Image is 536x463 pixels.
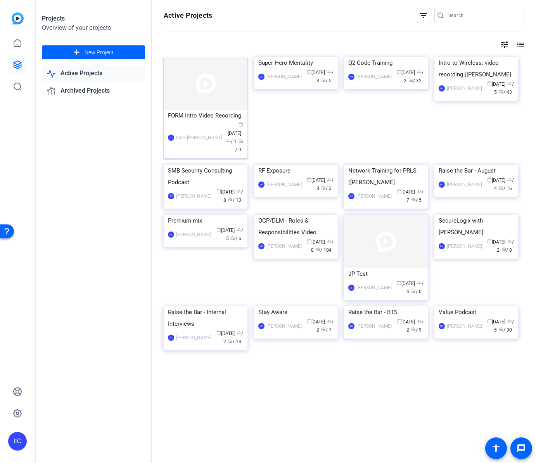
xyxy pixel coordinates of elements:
div: MB [168,231,174,238]
div: MB [258,243,265,249]
div: KR [258,323,265,329]
div: RN [439,243,445,249]
span: [DATE] [307,70,325,75]
span: calendar_today [397,189,401,193]
span: / 8 [316,178,334,191]
div: Projects [42,14,145,23]
div: JP Test [348,268,424,280]
div: IIC [8,432,27,451]
span: radio [411,289,416,293]
span: calendar_today [487,319,492,323]
div: [PERSON_NAME] [266,73,302,81]
span: group [507,81,512,86]
span: calendar_today [487,81,492,86]
span: [DATE] [397,319,415,325]
div: [PERSON_NAME] [447,85,482,92]
span: / 8 [501,247,512,253]
h1: Active Projects [164,11,212,20]
div: IIC [168,135,174,141]
mat-icon: add [72,48,81,57]
span: group [417,280,422,285]
span: [DATE] [397,281,415,286]
span: radio [316,247,320,252]
span: radio [231,235,235,240]
span: / 8 [223,189,243,203]
div: [PERSON_NAME] [266,242,302,250]
span: [DATE] [216,228,235,233]
span: group [417,319,422,323]
div: [PERSON_NAME] [266,322,302,330]
span: radio [228,197,233,202]
mat-icon: tune [500,40,509,49]
mat-icon: list [515,40,524,49]
div: Overview of your projects [42,23,145,33]
span: group [417,189,422,193]
span: radio [499,185,503,190]
div: Network Training for PRLS ([PERSON_NAME] [348,165,424,188]
span: / 14 [228,339,241,344]
div: Raise the Bar - BTS [348,306,424,318]
div: MB [348,193,354,199]
span: radio [239,138,243,143]
div: Raise the Bar - August [439,165,514,176]
span: / 6 [231,236,241,241]
div: MB [439,323,445,329]
input: Search [448,11,518,20]
span: group [417,69,422,74]
div: [PERSON_NAME] [356,284,392,292]
div: [PERSON_NAME] [356,73,392,81]
span: / 3 [321,186,332,191]
div: [PERSON_NAME] [176,334,211,342]
span: calendar_today [307,239,311,244]
span: / 1 [226,139,237,144]
span: / 16 [499,186,512,191]
span: / 13 [228,197,241,203]
span: radio [228,339,233,343]
span: group [327,239,332,244]
div: [PERSON_NAME] [356,322,392,330]
span: radio [499,89,503,94]
span: / 4 [406,281,424,294]
div: KR [348,323,354,329]
span: group [327,319,332,323]
a: Archived Projects [42,83,145,99]
span: / 104 [316,247,332,253]
div: [PERSON_NAME] [266,181,302,188]
span: / 0 [235,139,243,152]
span: [DATE] [487,81,505,87]
a: Active Projects [42,66,145,81]
span: [DATE] [487,178,505,183]
span: group [507,177,512,182]
div: KR [168,335,174,341]
span: / 5 [321,78,332,83]
span: group [226,138,231,143]
div: SecureLogix with [PERSON_NAME] [439,215,514,238]
span: [DATE] [307,239,325,245]
span: calendar_today [216,189,221,193]
span: radio [321,327,326,332]
div: MB [348,74,354,80]
span: radio [501,247,506,252]
div: Value Podcast [439,306,514,318]
div: Insel [PERSON_NAME] [176,134,222,142]
span: radio [321,78,326,82]
div: JC [258,74,265,80]
div: Super Hero Mentality [258,57,334,69]
div: [PERSON_NAME] [447,322,482,330]
div: [PERSON_NAME] [356,192,392,200]
div: [PERSON_NAME] [447,181,482,188]
span: group [327,177,332,182]
div: [PERSON_NAME] [176,192,211,200]
span: radio [411,197,416,202]
span: / 32 [408,78,422,83]
div: [PERSON_NAME] [447,242,482,250]
span: / 7 [321,327,332,333]
span: group [507,319,512,323]
span: [DATE] [487,239,505,245]
div: MB [258,181,265,188]
span: [DATE] [216,189,235,195]
span: group [237,189,241,193]
span: / 5 [411,197,422,203]
div: KR [439,181,445,188]
span: [DATE] [307,319,325,325]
